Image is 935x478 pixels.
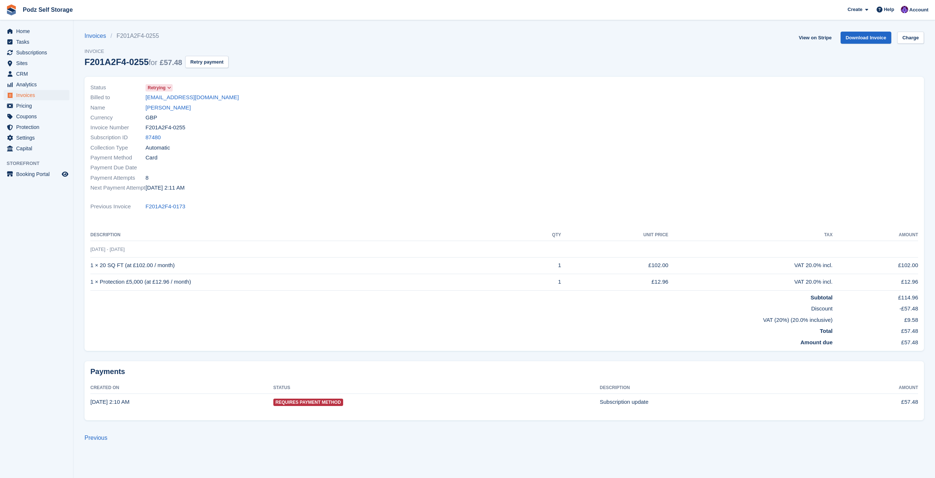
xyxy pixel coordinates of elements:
nav: breadcrumbs [84,32,229,40]
td: -£57.48 [832,302,918,313]
a: menu [4,143,69,154]
a: menu [4,69,69,79]
a: F201A2F4-0173 [145,202,185,211]
th: Description [90,229,522,241]
a: Download Invoice [841,32,892,44]
span: Settings [16,133,60,143]
a: View on Stripe [796,32,834,44]
strong: Amount due [801,339,833,345]
a: [EMAIL_ADDRESS][DOMAIN_NAME] [145,93,239,102]
span: Storefront [7,160,73,167]
a: menu [4,26,69,36]
td: £57.48 [832,335,918,347]
span: £57.48 [160,58,182,67]
td: £12.96 [832,274,918,290]
span: for [149,58,157,67]
a: menu [4,101,69,111]
th: Amount [832,229,918,241]
span: Payment Method [90,154,145,162]
a: Previous [84,435,107,441]
div: VAT 20.0% incl. [668,278,832,286]
span: Coupons [16,111,60,122]
time: 2025-08-02 01:10:49 UTC [90,399,129,405]
td: Subscription update [600,394,828,410]
a: [PERSON_NAME] [145,104,191,112]
span: Analytics [16,79,60,90]
span: F201A2F4-0255 [145,123,185,132]
a: menu [4,58,69,68]
span: Invoice [84,48,229,55]
span: Name [90,104,145,112]
td: 1 [522,274,561,290]
span: Invoice Number [90,123,145,132]
span: Help [884,6,894,13]
td: £57.48 [832,324,918,335]
th: Tax [668,229,832,241]
strong: Subtotal [810,294,832,301]
span: Booking Portal [16,169,60,179]
span: Billed to [90,93,145,102]
span: Collection Type [90,144,145,152]
a: Invoices [84,32,111,40]
th: QTY [522,229,561,241]
span: Previous Invoice [90,202,145,211]
a: Charge [897,32,924,44]
span: Payment Attempts [90,174,145,182]
span: Sites [16,58,60,68]
span: Account [909,6,928,14]
span: Automatic [145,144,170,152]
a: menu [4,111,69,122]
a: menu [4,79,69,90]
td: 1 [522,257,561,274]
img: Jawed Chowdhary [901,6,908,13]
span: GBP [145,114,157,122]
span: Card [145,154,158,162]
span: Protection [16,122,60,132]
span: Payment Due Date [90,163,145,172]
span: Capital [16,143,60,154]
span: [DATE] - [DATE] [90,247,125,252]
span: Subscription ID [90,133,145,142]
span: Next Payment Attempt [90,184,145,192]
th: Unit Price [561,229,668,241]
td: Discount [90,302,832,313]
th: Description [600,382,828,394]
a: 87480 [145,133,161,142]
a: Preview store [61,170,69,179]
td: £102.00 [832,257,918,274]
a: menu [4,37,69,47]
div: VAT 20.0% incl. [668,261,832,270]
a: menu [4,47,69,58]
span: Status [90,83,145,92]
td: £114.96 [832,290,918,302]
span: Currency [90,114,145,122]
time: 2025-08-16 01:11:11 UTC [145,184,184,192]
a: menu [4,133,69,143]
td: £12.96 [561,274,668,290]
th: Created On [90,382,273,394]
span: Retrying [148,85,166,91]
td: £9.58 [832,313,918,324]
img: stora-icon-8386f47178a22dfd0bd8f6a31ec36ba5ce8667c1dd55bd0f319d3a0aa187defe.svg [6,4,17,15]
td: 1 × 20 SQ FT (at £102.00 / month) [90,257,522,274]
span: CRM [16,69,60,79]
th: Amount [828,382,918,394]
a: Podz Self Storage [20,4,76,16]
span: Pricing [16,101,60,111]
div: F201A2F4-0255 [84,57,182,67]
td: 1 × Protection £5,000 (at £12.96 / month) [90,274,522,290]
td: VAT (20%) (20.0% inclusive) [90,313,832,324]
td: £102.00 [561,257,668,274]
button: Retry payment [185,56,229,68]
h2: Payments [90,367,918,376]
span: Invoices [16,90,60,100]
strong: Total [820,328,833,334]
span: Create [848,6,862,13]
span: 8 [145,174,148,182]
a: menu [4,122,69,132]
td: £57.48 [828,394,918,410]
span: Requires Payment Method [273,399,343,406]
span: Tasks [16,37,60,47]
a: menu [4,90,69,100]
span: Home [16,26,60,36]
